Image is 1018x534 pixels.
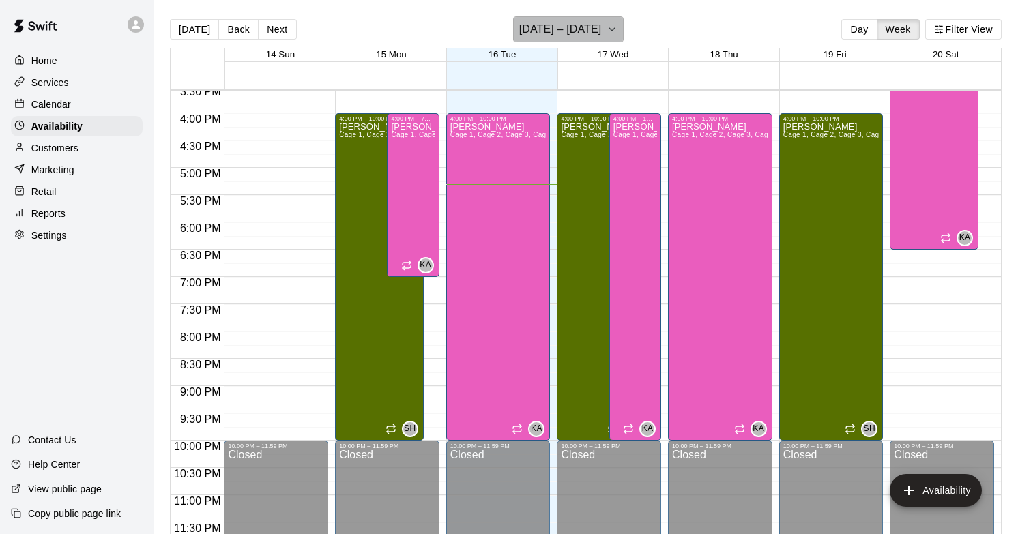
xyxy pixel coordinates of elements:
[668,113,772,441] div: 4:00 PM – 10:00 PM: Available
[387,113,439,277] div: 4:00 PM – 7:00 PM: Available
[11,50,143,71] a: Home
[376,49,406,59] button: 15 Mon
[31,163,74,177] p: Marketing
[177,113,224,125] span: 4:00 PM
[31,119,83,133] p: Availability
[339,131,893,138] span: Cage 1, Cage 2, Cage 3, Cage 4, Cage 5, Cage 6, Pitching Mound 1, Fielding Area (50x28 feet), [GE...
[28,507,121,520] p: Copy public page link
[11,203,143,224] a: Reports
[845,424,856,434] span: Recurring availability
[177,222,224,234] span: 6:00 PM
[402,421,418,437] div: Shoya Hase
[11,138,143,158] a: Customers
[561,443,657,449] div: 10:00 PM – 11:59 PM
[613,115,657,122] div: 4:00 PM – 10:00 PM
[11,181,143,202] a: Retail
[171,495,224,507] span: 11:00 PM
[266,49,295,59] button: 14 Sun
[401,260,412,271] span: Recurring availability
[672,443,768,449] div: 10:00 PM – 11:59 PM
[31,76,69,89] p: Services
[959,231,971,245] span: KA
[177,331,224,343] span: 8:00 PM
[177,304,224,316] span: 7:30 PM
[171,441,224,452] span: 10:00 PM
[177,168,224,179] span: 5:00 PM
[710,49,738,59] button: 18 Thu
[177,250,224,261] span: 6:30 PM
[623,424,634,434] span: Recurring availability
[450,131,1004,138] span: Cage 1, Cage 2, Cage 3, Cage 4, Cage 5, Cage 6, Pitching Mound 1, Fielding Area (50x28 feet), [GE...
[335,113,424,441] div: 4:00 PM – 10:00 PM: Available
[31,98,71,111] p: Calendar
[824,49,847,59] button: 19 Fri
[642,422,654,436] span: KA
[177,359,224,370] span: 8:30 PM
[31,141,78,155] p: Customers
[489,49,517,59] span: 16 Tue
[639,421,656,437] div: Kevin Akiyama
[404,422,416,436] span: SH
[28,482,102,496] p: View public page
[420,258,431,272] span: KA
[957,230,973,246] div: Kevin Akiyama
[531,422,542,436] span: KA
[11,160,143,180] a: Marketing
[734,424,745,434] span: Recurring availability
[218,19,259,40] button: Back
[177,86,224,98] span: 3:30 PM
[177,413,224,425] span: 9:30 PM
[672,115,768,122] div: 4:00 PM – 10:00 PM
[177,140,224,152] span: 4:30 PM
[339,115,420,122] div: 4:00 PM – 10:00 PM
[28,458,80,471] p: Help Center
[31,54,57,68] p: Home
[11,94,143,115] a: Calendar
[170,19,219,40] button: [DATE]
[841,19,877,40] button: Day
[11,225,143,246] a: Settings
[894,443,990,449] div: 10:00 PM – 11:59 PM
[177,277,224,288] span: 7:00 PM
[258,19,296,40] button: Next
[940,233,951,243] span: Recurring availability
[519,20,602,39] h6: [DATE] – [DATE]
[446,113,551,441] div: 4:00 PM – 10:00 PM: Available
[607,424,618,434] span: Recurring availability
[561,115,641,122] div: 4:00 PM – 10:00 PM
[598,49,629,59] button: 17 Wed
[861,421,877,437] div: Shoya Hase
[890,474,982,507] button: add
[933,49,959,59] button: 20 Sat
[513,16,624,42] button: [DATE] – [DATE]
[450,443,547,449] div: 10:00 PM – 11:59 PM
[228,443,324,449] div: 10:00 PM – 11:59 PM
[11,116,143,136] a: Availability
[609,113,661,441] div: 4:00 PM – 10:00 PM: Available
[11,72,143,93] a: Services
[528,421,544,437] div: Kevin Akiyama
[177,386,224,398] span: 9:00 PM
[391,115,435,122] div: 4:00 PM – 7:00 PM
[751,421,767,437] div: Kevin Akiyama
[753,422,764,436] span: KA
[450,115,547,122] div: 4:00 PM – 10:00 PM
[28,433,76,447] p: Contact Us
[31,185,57,198] p: Retail
[418,257,434,273] div: Kevin Akiyama
[783,115,879,122] div: 4:00 PM – 10:00 PM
